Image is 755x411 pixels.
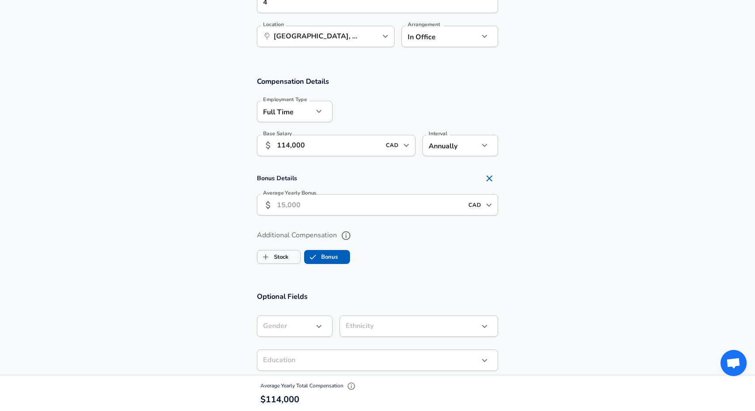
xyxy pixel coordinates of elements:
[304,250,350,264] button: BonusBonus
[257,76,498,86] h3: Compensation Details
[257,249,274,265] span: Stock
[263,97,307,102] label: Employment Type
[402,26,466,47] div: In Office
[339,228,353,243] button: help
[257,250,301,264] button: StockStock
[277,194,463,216] input: 15,000
[423,135,479,156] div: Annually
[408,22,440,27] label: Arrangement
[720,350,747,376] div: Open chat
[257,170,498,187] h4: Bonus Details
[466,198,483,212] input: USD
[263,131,292,136] label: Base Salary
[260,382,358,389] span: Average Yearly Total Compensation
[257,291,498,301] h3: Optional Fields
[305,249,338,265] label: Bonus
[257,249,288,265] label: Stock
[263,22,284,27] label: Location
[379,30,391,42] button: Open
[263,190,316,195] label: Average Yearly Bonus
[345,380,358,393] button: Explain Total Compensation
[481,170,498,187] button: Remove Section
[429,131,447,136] label: Interval
[257,101,313,122] div: Full Time
[483,199,495,211] button: Open
[277,135,381,156] input: 100,000
[257,228,498,243] label: Additional Compensation
[400,139,412,151] button: Open
[383,139,401,152] input: USD
[305,249,321,265] span: Bonus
